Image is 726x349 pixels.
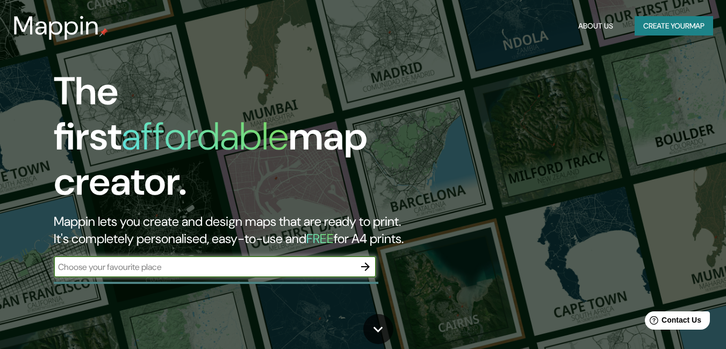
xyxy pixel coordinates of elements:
[630,307,714,337] iframe: Help widget launcher
[635,16,713,36] button: Create yourmap
[121,111,289,161] h1: affordable
[54,213,417,247] h2: Mappin lets you create and design maps that are ready to print. It's completely personalised, eas...
[54,69,417,213] h1: The first map creator.
[54,261,355,273] input: Choose your favourite place
[99,28,108,37] img: mappin-pin
[574,16,617,36] button: About Us
[13,11,99,41] h3: Mappin
[306,230,334,247] h5: FREE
